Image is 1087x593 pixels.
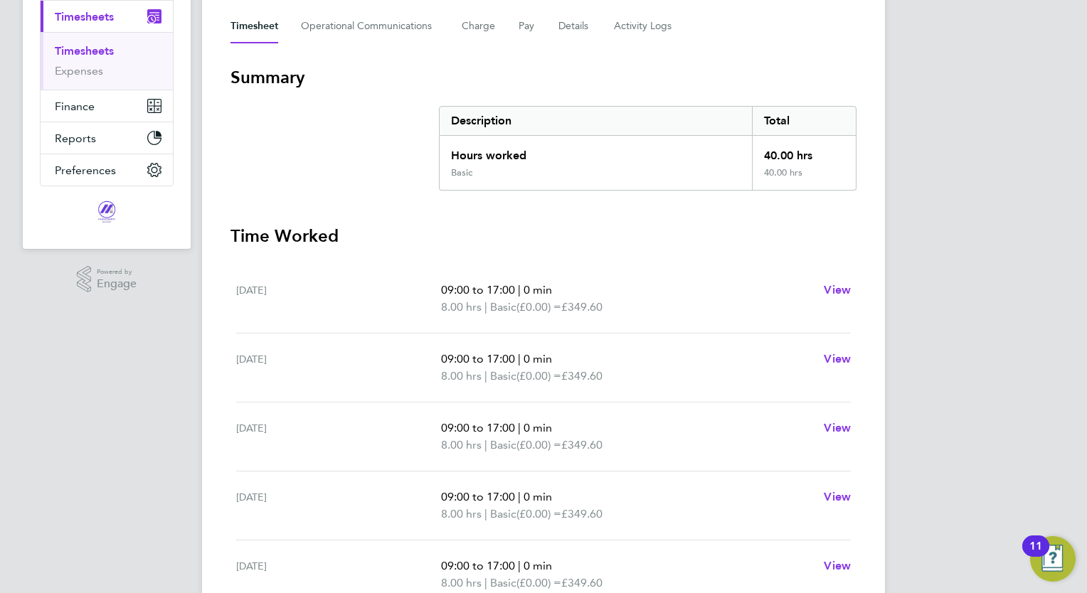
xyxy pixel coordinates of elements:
span: 09:00 to 17:00 [441,352,515,365]
button: Pay [519,9,536,43]
span: 0 min [524,559,552,572]
span: View [824,490,851,503]
span: Basic [490,299,516,316]
span: 0 min [524,352,552,365]
span: (£0.00) = [516,300,561,314]
div: Basic [451,167,472,178]
span: Powered by [97,266,137,278]
span: | [484,369,487,383]
a: View [824,282,851,299]
span: | [484,438,487,452]
span: £349.60 [561,438,603,452]
h3: Summary [230,66,857,89]
span: Timesheets [55,10,114,23]
span: | [484,300,487,314]
a: View [824,488,851,506]
span: View [824,283,851,296]
button: Timesheets [41,1,173,32]
button: Operational Communications [301,9,439,43]
div: 11 [1029,546,1042,565]
span: Reports [55,132,96,145]
span: 0 min [524,283,552,296]
span: Basic [490,368,516,385]
span: 8.00 hrs [441,507,482,520]
span: 8.00 hrs [441,438,482,452]
button: Timesheet [230,9,278,43]
span: 0 min [524,490,552,503]
span: £349.60 [561,369,603,383]
span: £349.60 [561,576,603,589]
span: £349.60 [561,300,603,314]
span: View [824,559,851,572]
a: Go to home page [40,201,174,223]
button: Preferences [41,154,173,186]
span: | [518,283,521,296]
span: Basic [490,575,516,592]
span: View [824,421,851,434]
a: Timesheets [55,44,114,58]
span: 09:00 to 17:00 [441,559,515,572]
span: 8.00 hrs [441,576,482,589]
a: View [824,557,851,575]
span: (£0.00) = [516,369,561,383]
div: Description [440,107,752,135]
span: View [824,352,851,365]
span: (£0.00) = [516,438,561,452]
span: Preferences [55,164,116,177]
div: [DATE] [236,282,441,316]
span: | [518,352,521,365]
span: 09:00 to 17:00 [441,421,515,434]
a: Powered byEngage [77,266,137,293]
div: 40.00 hrs [752,167,856,190]
div: 40.00 hrs [752,136,856,167]
button: Details [558,9,591,43]
span: 0 min [524,421,552,434]
button: Open Resource Center, 11 new notifications [1030,536,1076,582]
span: | [484,507,487,520]
button: Finance [41,90,173,122]
span: 8.00 hrs [441,300,482,314]
div: Timesheets [41,32,173,90]
span: £349.60 [561,507,603,520]
span: 09:00 to 17:00 [441,283,515,296]
div: Hours worked [440,136,752,167]
div: [DATE] [236,557,441,592]
button: Activity Logs [614,9,674,43]
button: Reports [41,122,173,154]
div: Summary [439,106,857,191]
img: magnussearch-logo-retina.png [97,201,117,223]
span: Engage [97,278,137,290]
span: 8.00 hrs [441,369,482,383]
button: Charge [462,9,496,43]
div: [DATE] [236,420,441,454]
span: | [518,559,521,572]
span: | [484,576,487,589]
div: [DATE] [236,488,441,523]
span: | [518,421,521,434]
a: Expenses [55,64,103,78]
h3: Time Worked [230,225,857,247]
span: 09:00 to 17:00 [441,490,515,503]
div: Total [752,107,856,135]
div: [DATE] [236,351,441,385]
span: Finance [55,100,95,113]
span: | [518,490,521,503]
span: Basic [490,506,516,523]
span: (£0.00) = [516,507,561,520]
a: View [824,351,851,368]
span: (£0.00) = [516,576,561,589]
a: View [824,420,851,437]
span: Basic [490,437,516,454]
